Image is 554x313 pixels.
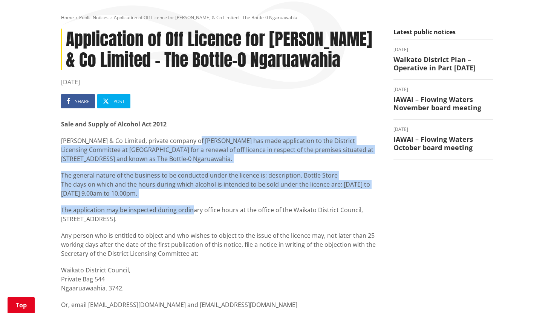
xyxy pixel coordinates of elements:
[393,29,493,40] h5: Latest public notices
[61,180,382,198] p: The days on which and the hours during which alcohol is intended to be sold under the licence are...
[393,87,493,92] time: [DATE]
[393,47,493,72] a: [DATE] Waikato District Plan – Operative in Part [DATE]
[61,171,382,180] div: The general nature of the business to be conducted under the licence is: description. Bottle Store
[393,56,493,72] h3: Waikato District Plan – Operative in Part [DATE]
[61,205,382,223] p: The application may be inspected during ordinary office hours at the office of the Waikato Distri...
[519,281,546,308] iframe: Messenger Launcher
[114,14,297,21] span: Application of Off Licence for [PERSON_NAME] & Co Limited - The Bottle-0 Ngaruawahia
[393,127,493,132] time: [DATE]
[61,231,382,258] p: Any person who is entitled to object and who wishes to object to the issue of the licence may, no...
[79,14,109,21] a: Public Notices
[113,98,125,105] span: Post
[393,127,493,152] a: [DATE] IAWAI – Flowing Waters October board meeting
[97,94,130,108] a: Post
[61,29,382,70] h1: Application of Off Licence for [PERSON_NAME] & Co Limited - The Bottle-0 Ngaruawahia
[75,98,89,105] span: Share
[61,14,74,21] a: Home
[61,15,493,21] nav: breadcrumb
[393,135,493,152] h3: IAWAI – Flowing Waters October board meeting
[61,77,382,87] time: [DATE]
[393,47,493,52] time: [DATE]
[61,94,95,108] a: Share
[61,300,382,309] p: Or, email [EMAIL_ADDRESS][DOMAIN_NAME] and [EMAIL_ADDRESS][DOMAIN_NAME]
[61,266,382,293] p: Waikato District Council, Private Bag 544 Ngaaruawaahia, 3742.
[61,120,167,128] strong: Sale and Supply of Alcohol Act 2012
[8,297,35,313] a: Top
[393,96,493,112] h3: IAWAI – Flowing Waters November board meeting
[393,87,493,112] a: [DATE] IAWAI – Flowing Waters November board meeting
[61,136,382,163] p: [PERSON_NAME] & Co Limited, private company of [PERSON_NAME] has made application to the District...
